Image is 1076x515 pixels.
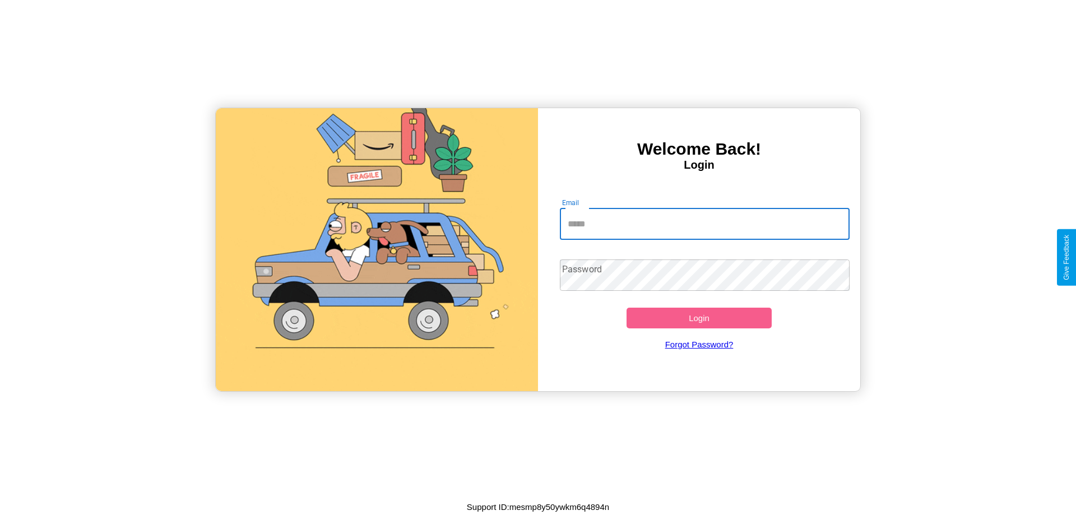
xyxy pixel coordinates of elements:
[627,308,772,328] button: Login
[216,108,538,391] img: gif
[1063,235,1070,280] div: Give Feedback
[467,499,609,514] p: Support ID: mesmp8y50ywkm6q4894n
[538,159,860,171] h4: Login
[554,328,845,360] a: Forgot Password?
[562,198,579,207] label: Email
[538,140,860,159] h3: Welcome Back!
